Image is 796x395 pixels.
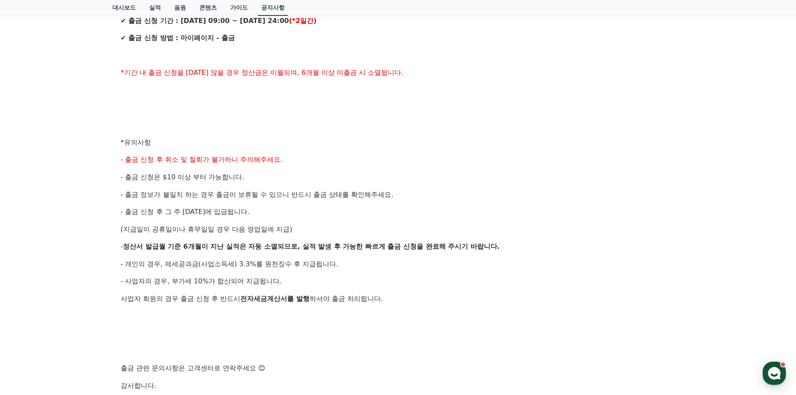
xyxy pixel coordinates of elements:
a: 홈 [3,265,55,286]
span: (지급일이 공휴일이나 휴무일일 경우 다음 영업일에 지급) [121,225,292,233]
strong: 전자세금계산서를 발행 [240,295,310,303]
span: - 사업자의 경우, 부가세 10%가 합산되어 지급됩니다. [121,277,282,285]
span: 출금 관련 문의사항은 고객센터로 연락주세요 😊 [121,364,265,372]
span: - 출금 신청 후 취소 및 철회가 불가하니 주의해주세요. [121,155,283,163]
p: - [121,241,676,252]
strong: ✔ 출금 신청 방법 : 마이페이지 - 출금 [121,34,235,42]
span: - 출금 정보가 불일치 하는 경우 출금이 보류될 수 있으니 반드시 출금 상태를 확인해주세요. [121,191,394,199]
a: 설정 [108,265,160,286]
span: 홈 [26,278,31,284]
strong: ✔ 출금 신청 기간 : [DATE] 09:00 ~ [DATE] 24:00 [121,17,289,25]
strong: 6개월이 지난 실적은 자동 소멸되므로, 실적 발생 후 가능한 빠르게 출금 신청을 완료해 주시기 바랍니다. [183,242,500,250]
span: *유의사항 [121,138,151,146]
strong: (*2일간) [289,17,316,25]
span: 감사합니다. [121,382,156,390]
span: 사업자 회원의 경우 출금 신청 후 반드시 [121,295,241,303]
strong: 정산서 발급월 기준 [123,242,181,250]
a: 대화 [55,265,108,286]
span: 대화 [76,278,86,285]
span: 설정 [129,278,139,284]
span: 하셔야 출금 처리됩니다. [310,295,383,303]
span: - 출금 신청은 $10 이상 부터 가능합니다. [121,173,244,181]
span: *기간 내 출금 신청을 [DATE] 않을 경우 정산금은 이월되며, 6개월 이상 미출금 시 소멸됩니다. [121,69,404,76]
span: - 개인의 경우, 제세공과금(사업소득세) 3.3%를 원천징수 후 지급됩니다. [121,260,338,268]
span: - 출금 신청 후 그 주 [DATE]에 입금됩니다. [121,208,250,216]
